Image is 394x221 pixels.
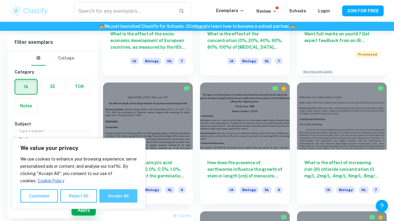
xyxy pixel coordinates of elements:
[216,7,244,14] p: Exemplars
[240,58,259,64] span: Biology
[240,187,259,193] span: Biology
[103,83,193,204] a: How do altering salicylic acid concentrations (0.0%, 0.5%, 1.0%, 1.5%, 2.0%) affect the germinati...
[372,187,379,193] span: 7
[99,24,104,29] span: 🏫
[31,51,74,66] div: Filter type choice
[290,24,295,29] span: 🏫
[281,86,287,92] div: Premium
[289,8,306,13] a: Schools
[74,2,174,19] input: Search for any exemplars...
[80,135,89,144] button: Open
[15,121,91,127] h6: Subject
[196,24,206,29] a: here
[227,58,236,64] span: IA
[262,187,272,193] span: SL
[262,58,272,64] span: SL
[10,5,49,17] img: Clastify logo
[143,187,162,193] span: Biology
[68,79,91,94] button: TOK
[178,187,185,193] span: 6
[342,5,384,16] button: JOIN FOR FREE
[359,187,369,193] span: HL
[376,200,388,212] button: Help and Feedback
[356,51,379,58] span: Promoted
[1,23,393,30] h6: We just launched Clastify for Schools. Click to learn how to become a school partner.
[58,51,74,66] button: College
[281,214,287,220] img: Marked
[178,58,185,64] span: 7
[19,128,44,133] label: Type a subject
[7,34,98,51] h6: Filter exemplars
[31,51,46,66] button: IB
[324,187,333,193] span: IA
[37,178,65,184] a: Cookie Policy
[207,159,282,179] h6: How does the presence of earthworms influence the growth of stem in length [cm] of monocots (Aven...
[378,214,384,220] div: Premium
[184,86,190,92] img: Marked
[297,83,387,204] a: What is the effect of increasing iron (III) chloride concentration (0 mg/L, 2mg/L, 4mg/L, 6mg/L, ...
[272,86,278,92] img: Marked
[20,145,137,152] p: We value your privacy
[72,205,96,216] button: Apply
[378,86,384,92] img: Marked
[110,159,185,179] h6: How do altering salicylic acid concentrations (0.0%, 0.5%, 1.0%, 1.5%, 2.0%) affect the germinati...
[142,58,161,64] span: Biology
[165,58,175,64] span: HL
[15,80,37,94] button: IA
[130,58,139,64] span: IA
[207,31,282,50] h6: What is the effect of the concentration (0%, 20%, 40%, 60%, 80%, 100%) of [MEDICAL_DATA] (Melaleu...
[42,79,64,94] button: EE
[200,83,290,204] a: How does the presence of earthworms influence the growth of stem in length [cm] of monocots (Aven...
[60,189,97,203] button: Reject All
[227,187,236,193] span: IA
[275,58,282,64] span: 7
[303,70,332,74] a: Advertise with Clastify
[336,187,355,193] span: Biology
[165,187,175,193] span: SL
[20,189,58,203] button: Customise
[15,99,37,113] button: Notes
[20,155,137,184] p: We use cookies to enhance your browsing experience, serve personalised ads or content, and analys...
[256,8,277,15] p: Review
[369,214,375,220] img: Marked
[275,187,282,193] span: 6
[99,189,137,203] button: Accept All
[12,138,145,209] div: We value your privacy
[304,31,379,44] h6: Want full marks on your IA ? Get expert feedback from an IB examiner!
[15,69,91,75] h6: Category
[318,8,330,13] a: Login
[304,159,379,179] h6: What is the effect of increasing iron (III) chloride concentration (0 mg/L, 2mg/L, 4mg/L, 6mg/L, ...
[110,31,185,50] h6: What is the effect of the socio-economic development of European countries, as measured by the HD...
